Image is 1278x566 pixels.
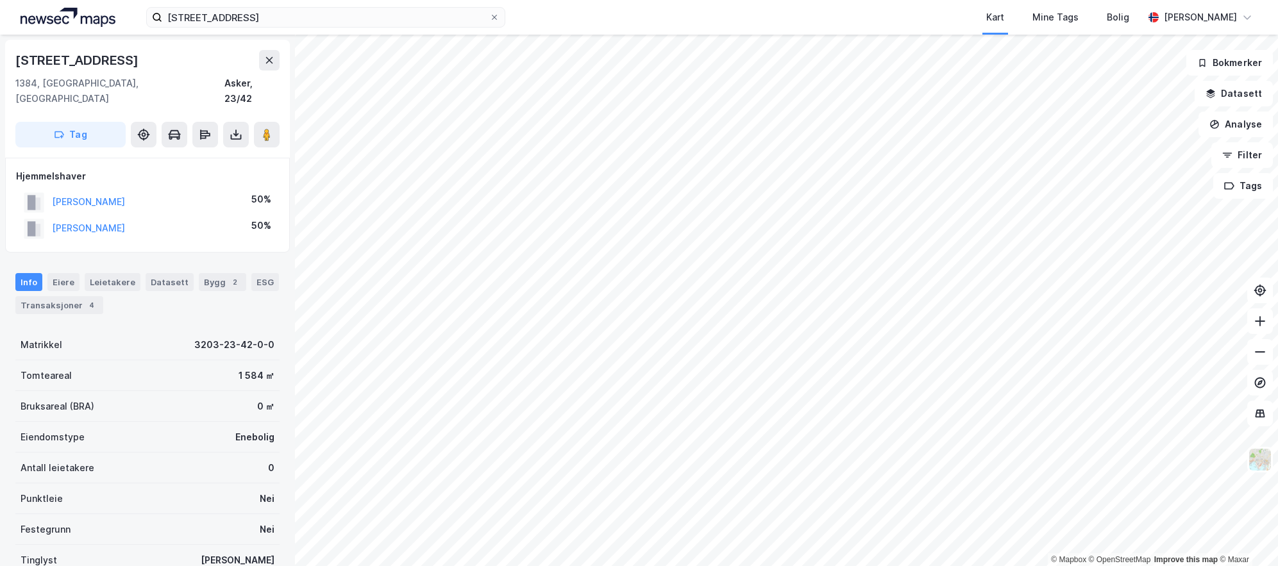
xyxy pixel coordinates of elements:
[235,429,274,445] div: Enebolig
[1211,142,1273,168] button: Filter
[1032,10,1079,25] div: Mine Tags
[21,522,71,537] div: Festegrunn
[1051,555,1086,564] a: Mapbox
[1195,81,1273,106] button: Datasett
[251,192,271,207] div: 50%
[1154,555,1218,564] a: Improve this map
[21,8,115,27] img: logo.a4113a55bc3d86da70a041830d287a7e.svg
[21,491,63,506] div: Punktleie
[47,273,80,291] div: Eiere
[257,399,274,414] div: 0 ㎡
[260,522,274,537] div: Nei
[1248,447,1272,472] img: Z
[1214,504,1278,566] iframe: Chat Widget
[1198,112,1273,137] button: Analyse
[146,273,194,291] div: Datasett
[15,122,126,147] button: Tag
[15,50,141,71] div: [STREET_ADDRESS]
[228,276,241,288] div: 2
[986,10,1004,25] div: Kart
[1089,555,1151,564] a: OpenStreetMap
[15,296,103,314] div: Transaksjoner
[21,368,72,383] div: Tomteareal
[15,273,42,291] div: Info
[1214,504,1278,566] div: Kontrollprogram for chat
[15,76,224,106] div: 1384, [GEOGRAPHIC_DATA], [GEOGRAPHIC_DATA]
[194,337,274,353] div: 3203-23-42-0-0
[1107,10,1129,25] div: Bolig
[1213,173,1273,199] button: Tags
[1164,10,1237,25] div: [PERSON_NAME]
[21,460,94,476] div: Antall leietakere
[239,368,274,383] div: 1 584 ㎡
[224,76,280,106] div: Asker, 23/42
[251,273,279,291] div: ESG
[162,8,489,27] input: Søk på adresse, matrikkel, gårdeiere, leietakere eller personer
[1186,50,1273,76] button: Bokmerker
[251,218,271,233] div: 50%
[85,273,140,291] div: Leietakere
[268,460,274,476] div: 0
[260,491,274,506] div: Nei
[85,299,98,312] div: 4
[199,273,246,291] div: Bygg
[16,169,279,184] div: Hjemmelshaver
[21,399,94,414] div: Bruksareal (BRA)
[21,337,62,353] div: Matrikkel
[21,429,85,445] div: Eiendomstype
